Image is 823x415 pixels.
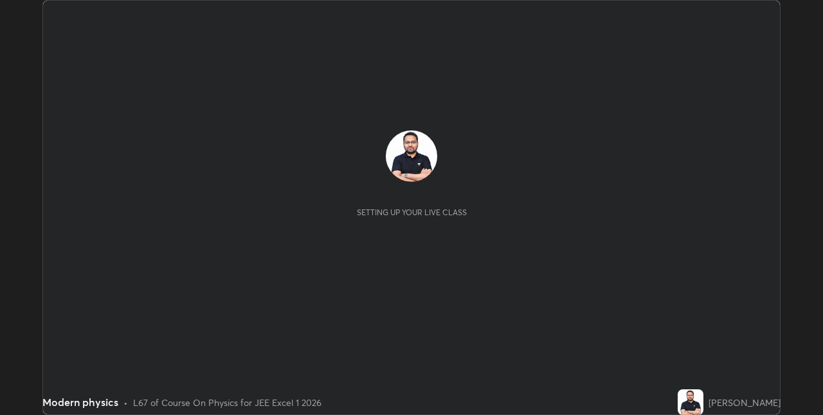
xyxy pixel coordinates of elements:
div: Setting up your live class [357,207,467,217]
div: Modern physics [42,394,118,410]
div: [PERSON_NAME] [709,396,781,409]
div: L67 of Course On Physics for JEE Excel 1 2026 [133,396,321,409]
img: 75b7adc8d7144db7b3983a723ea8425d.jpg [386,130,437,182]
div: • [123,396,128,409]
img: 75b7adc8d7144db7b3983a723ea8425d.jpg [678,389,703,415]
